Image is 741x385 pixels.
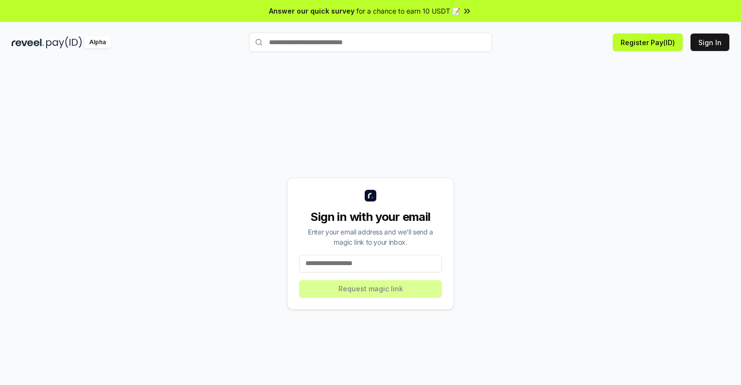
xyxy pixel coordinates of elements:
button: Register Pay(ID) [613,33,683,51]
img: logo_small [365,190,376,201]
div: Alpha [84,36,111,49]
button: Sign In [690,33,729,51]
img: reveel_dark [12,36,44,49]
div: Enter your email address and we’ll send a magic link to your inbox. [299,227,442,247]
img: pay_id [46,36,82,49]
div: Sign in with your email [299,209,442,225]
span: for a chance to earn 10 USDT 📝 [356,6,460,16]
span: Answer our quick survey [269,6,354,16]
